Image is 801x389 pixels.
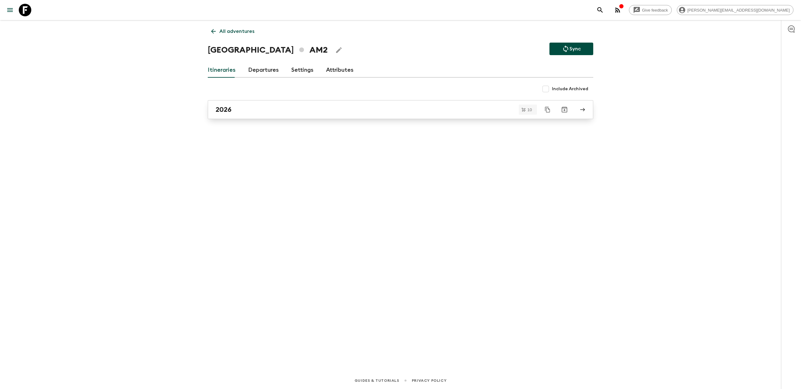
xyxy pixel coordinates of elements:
[208,25,258,38] a: All adventures
[208,63,236,78] a: Itineraries
[208,44,328,56] h1: [GEOGRAPHIC_DATA] AM2
[524,108,536,112] span: 10
[549,43,593,55] button: Sync adventure departures to the booking engine
[629,5,672,15] a: Give feedback
[639,8,671,13] span: Give feedback
[355,377,399,384] a: Guides & Tutorials
[291,63,314,78] a: Settings
[216,106,232,114] h2: 2026
[569,45,581,53] p: Sync
[558,103,571,116] button: Archive
[594,4,606,16] button: search adventures
[552,86,588,92] span: Include Archived
[219,28,254,35] p: All adventures
[4,4,16,16] button: menu
[326,63,354,78] a: Attributes
[333,44,345,56] button: Edit Adventure Title
[412,377,446,384] a: Privacy Policy
[248,63,279,78] a: Departures
[542,104,553,115] button: Duplicate
[684,8,793,13] span: [PERSON_NAME][EMAIL_ADDRESS][DOMAIN_NAME]
[677,5,793,15] div: [PERSON_NAME][EMAIL_ADDRESS][DOMAIN_NAME]
[208,100,593,119] a: 2026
